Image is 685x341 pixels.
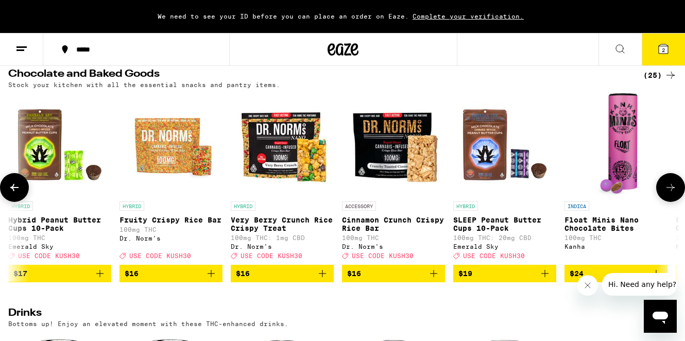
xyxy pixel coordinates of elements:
[453,216,556,232] p: SLEEP Peanut Butter Cups 10-Pack
[577,275,598,296] iframe: Close message
[342,234,445,241] p: 100mg THC
[8,93,111,196] img: Emerald Sky - Hybrid Peanut Butter Cups 10-Pack
[119,93,222,196] img: Dr. Norm's - Fruity Crispy Rice Bar
[453,93,556,264] a: Open page for SLEEP Peanut Butter Cups 10-Pack from Emerald Sky
[8,308,626,320] h2: Drinks
[352,253,414,260] span: USE CODE KUSH30
[342,93,445,264] a: Open page for Cinnamon Crunch Crispy Rice Bar from Dr. Norm's
[453,243,556,250] div: Emerald Sky
[564,265,667,282] button: Add to bag
[119,235,222,242] div: Dr. Norm's
[119,93,222,264] a: Open page for Fruity Crispy Rice Bar from Dr. Norm's
[231,234,334,241] p: 100mg THC: 1mg CBD
[662,47,665,53] span: 2
[463,253,525,260] span: USE CODE KUSH30
[643,69,677,81] a: (25)
[570,269,584,278] span: $24
[642,33,685,65] button: 2
[453,234,556,241] p: 100mg THC: 20mg CBD
[8,216,111,232] p: Hybrid Peanut Butter Cups 10-Pack
[8,81,280,88] p: Stock your kitchen with all the essential snacks and pantry items.
[342,201,376,211] p: ACCESSORY
[8,69,626,81] h2: Chocolate and Baked Goods
[342,265,445,282] button: Add to bag
[564,234,667,241] p: 100mg THC
[8,93,111,264] a: Open page for Hybrid Peanut Butter Cups 10-Pack from Emerald Sky
[602,273,677,296] iframe: Message from company
[158,13,409,20] span: We need to see your ID before you can place an order on Eaze.
[8,201,33,211] p: HYBRID
[8,243,111,250] div: Emerald Sky
[119,265,222,282] button: Add to bag
[119,201,144,211] p: HYBRID
[13,269,27,278] span: $17
[8,265,111,282] button: Add to bag
[236,269,250,278] span: $16
[564,93,667,264] a: Open page for Float Minis Nano Chocolate Bites from Kanha
[231,93,334,196] img: Dr. Norm's - Very Berry Crunch Rice Crispy Treat
[231,243,334,250] div: Dr. Norm's
[347,269,361,278] span: $16
[564,243,667,250] div: Kanha
[594,93,638,196] img: Kanha - Float Minis Nano Chocolate Bites
[8,320,288,327] p: Bottoms up! Enjoy an elevated moment with these THC-enhanced drinks.
[8,234,111,241] p: 100mg THC
[453,201,478,211] p: HYBRID
[129,253,191,260] span: USE CODE KUSH30
[241,253,302,260] span: USE CODE KUSH30
[564,216,667,232] p: Float Minis Nano Chocolate Bites
[231,216,334,232] p: Very Berry Crunch Rice Crispy Treat
[231,201,255,211] p: HYBRID
[18,253,80,260] span: USE CODE KUSH30
[644,300,677,333] iframe: Button to launch messaging window
[119,226,222,233] p: 100mg THC
[453,93,556,196] img: Emerald Sky - SLEEP Peanut Butter Cups 10-Pack
[231,265,334,282] button: Add to bag
[409,13,527,20] span: Complete your verification.
[342,243,445,250] div: Dr. Norm's
[231,93,334,264] a: Open page for Very Berry Crunch Rice Crispy Treat from Dr. Norm's
[342,216,445,232] p: Cinnamon Crunch Crispy Rice Bar
[342,93,445,196] img: Dr. Norm's - Cinnamon Crunch Crispy Rice Bar
[458,269,472,278] span: $19
[564,201,589,211] p: INDICA
[643,308,677,320] a: (29)
[125,269,139,278] span: $16
[453,265,556,282] button: Add to bag
[119,216,222,224] p: Fruity Crispy Rice Bar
